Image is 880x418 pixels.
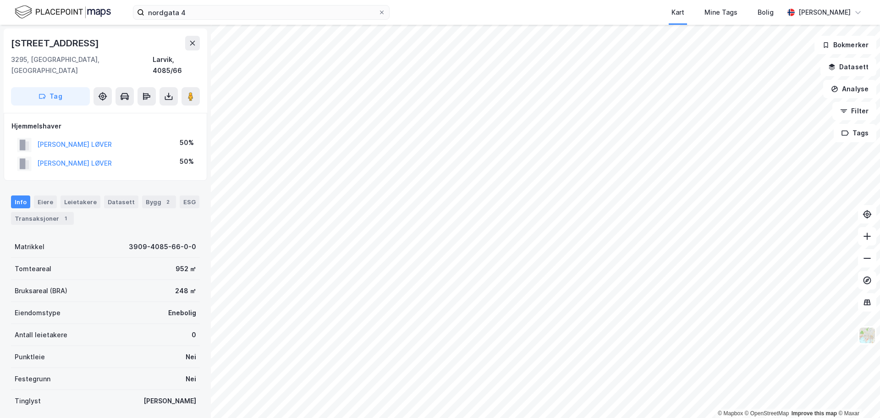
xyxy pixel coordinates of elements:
div: Bolig [758,7,774,18]
div: Datasett [104,195,138,208]
div: Info [11,195,30,208]
div: 248 ㎡ [175,285,196,296]
div: Eiendomstype [15,307,60,318]
div: Mine Tags [704,7,737,18]
div: Nei [186,373,196,385]
div: Eiere [34,195,57,208]
input: Søk på adresse, matrikkel, gårdeiere, leietakere eller personer [144,6,378,19]
div: Leietakere [60,195,100,208]
button: Datasett [820,58,876,76]
div: Hjemmelshaver [11,121,199,132]
div: Enebolig [168,307,196,318]
button: Bokmerker [814,36,876,54]
div: 952 ㎡ [176,263,196,274]
div: Festegrunn [15,373,50,385]
div: 3909-4085-66-0-0 [129,241,196,252]
div: Punktleie [15,351,45,362]
iframe: Chat Widget [834,374,880,418]
div: 1 [61,214,70,223]
button: Tag [11,87,90,106]
div: Transaksjoner [11,212,74,225]
div: [STREET_ADDRESS] [11,36,101,50]
a: Improve this map [792,410,837,417]
button: Tags [834,124,876,142]
div: ESG [180,195,199,208]
a: OpenStreetMap [745,410,789,417]
div: Tomteareal [15,263,51,274]
button: Filter [832,102,876,120]
div: 50% [180,156,194,167]
div: [PERSON_NAME] [798,7,851,18]
div: Kontrollprogram for chat [834,374,880,418]
div: 2 [163,197,172,206]
div: Bygg [142,195,176,208]
a: Mapbox [718,410,743,417]
div: 50% [180,137,194,148]
div: 3295, [GEOGRAPHIC_DATA], [GEOGRAPHIC_DATA] [11,54,153,76]
div: Nei [186,351,196,362]
img: logo.f888ab2527a4732fd821a326f86c7f29.svg [15,4,111,20]
img: Z [858,327,876,344]
div: Matrikkel [15,241,44,252]
div: [PERSON_NAME] [143,396,196,407]
div: Bruksareal (BRA) [15,285,67,296]
div: Tinglyst [15,396,41,407]
button: Analyse [823,80,876,98]
div: Larvik, 4085/66 [153,54,200,76]
div: Antall leietakere [15,329,67,340]
div: 0 [192,329,196,340]
div: Kart [671,7,684,18]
